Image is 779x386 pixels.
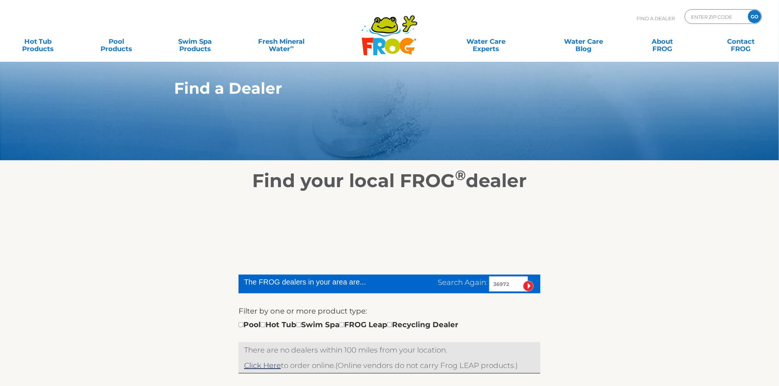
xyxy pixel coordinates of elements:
[632,34,693,49] a: AboutFROG
[7,34,68,49] a: Hot TubProducts
[438,278,487,287] span: Search Again:
[748,10,761,23] input: GO
[455,167,466,183] sup: ®
[86,34,147,49] a: PoolProducts
[244,344,535,356] p: There are no dealers within 100 miles from your location.
[523,281,534,292] input: Submit
[244,361,335,370] span: to order online.
[239,305,367,317] label: Filter by one or more product type:
[711,34,772,49] a: ContactFROG
[290,44,294,50] sup: ∞
[244,276,392,287] div: The FROG dealers in your area are...
[243,34,320,49] a: Fresh MineralWater∞
[637,9,675,28] p: Find A Dealer
[553,34,614,49] a: Water CareBlog
[239,319,458,330] div: Pool Hot Tub Swim Spa FROG Leap Recycling Dealer
[163,170,616,192] h2: Find your local FROG dealer
[174,79,571,97] h1: Find a Dealer
[691,11,740,22] input: Zip Code Form
[437,34,536,49] a: Water CareExperts
[244,360,535,371] p: (Online vendors do not carry Frog LEAP products.)
[244,361,281,370] a: Click Here
[165,34,226,49] a: Swim SpaProducts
